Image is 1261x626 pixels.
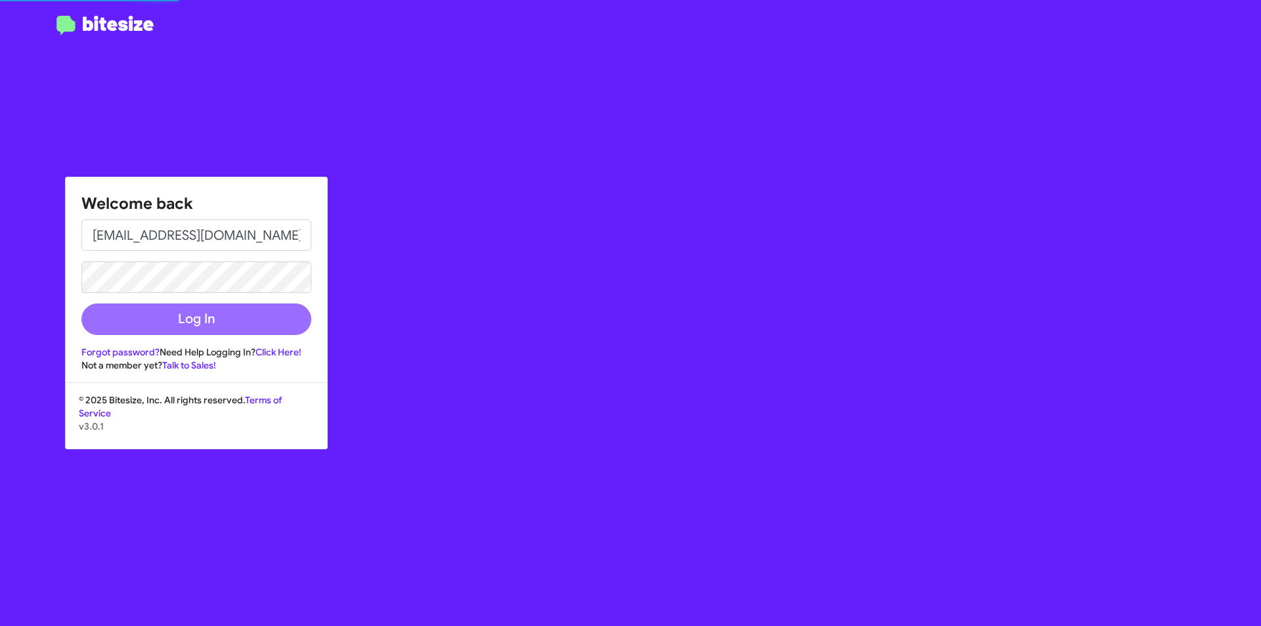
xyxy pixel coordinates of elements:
div: © 2025 Bitesize, Inc. All rights reserved. [66,393,327,449]
a: Click Here! [255,346,301,358]
a: Forgot password? [81,346,160,358]
button: Log In [81,303,311,335]
h1: Welcome back [81,193,311,214]
a: Talk to Sales! [162,359,216,371]
div: Need Help Logging In? [81,346,311,359]
p: v3.0.1 [79,420,314,433]
div: Not a member yet? [81,359,311,372]
input: Email address [81,219,311,251]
